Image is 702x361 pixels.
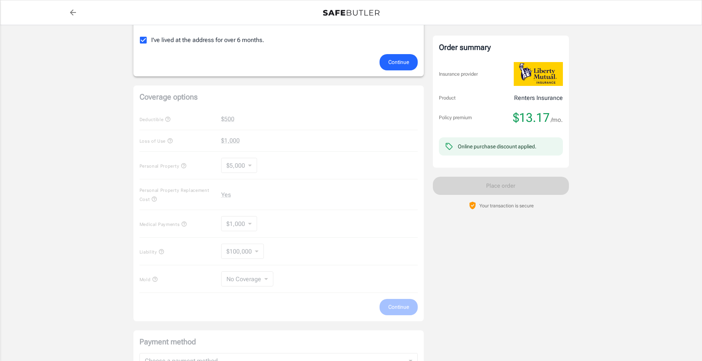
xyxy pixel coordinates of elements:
span: I've lived at the address for over 6 months. [151,36,264,45]
img: Back to quotes [323,10,380,16]
p: Policy premium [439,114,472,121]
p: Your transaction is secure [479,202,534,209]
span: $13.17 [513,110,550,125]
span: /mo. [551,115,563,125]
p: Product [439,94,456,102]
p: Renters Insurance [514,93,563,103]
a: back to quotes [65,5,81,20]
button: Continue [380,54,418,70]
img: Liberty Mutual [514,62,563,86]
p: Insurance provider [439,70,478,78]
div: Order summary [439,42,563,53]
div: Online purchase discount applied. [458,143,536,150]
span: Continue [388,58,409,67]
